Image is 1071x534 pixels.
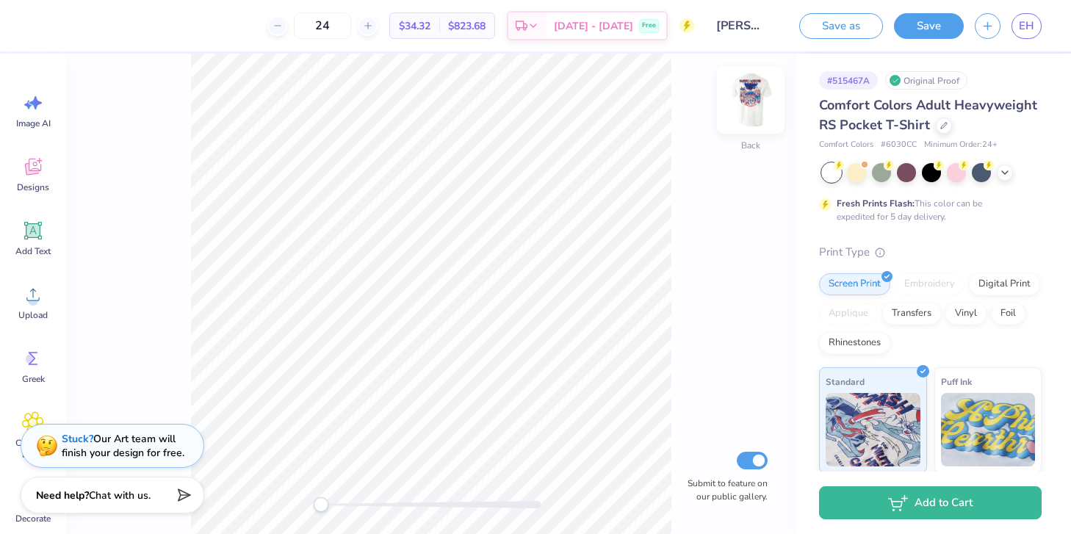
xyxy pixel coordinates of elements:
span: Greek [22,373,45,385]
input: Untitled Design [705,11,777,40]
span: EH [1019,18,1034,35]
span: Comfort Colors Adult Heavyweight RS Pocket T-Shirt [819,96,1037,134]
div: Screen Print [819,273,890,295]
div: Print Type [819,244,1042,261]
button: Add to Cart [819,486,1042,519]
div: Embroidery [895,273,964,295]
span: $823.68 [448,18,486,34]
img: Back [721,71,780,129]
div: # 515467A [819,71,878,90]
button: Save as [799,13,883,39]
img: Puff Ink [941,393,1036,466]
span: Free [642,21,656,31]
strong: Stuck? [62,432,93,446]
span: Chat with us. [89,488,151,502]
div: Accessibility label [314,497,328,512]
span: Decorate [15,513,51,524]
span: $34.32 [399,18,430,34]
label: Submit to feature on our public gallery. [679,477,768,503]
strong: Fresh Prints Flash: [837,198,915,209]
div: Our Art team will finish your design for free. [62,432,184,460]
span: Comfort Colors [819,139,873,151]
img: Standard [826,393,920,466]
div: This color can be expedited for 5 day delivery. [837,197,1017,223]
div: Transfers [882,303,941,325]
div: Applique [819,303,878,325]
a: EH [1012,13,1042,39]
div: Vinyl [945,303,987,325]
span: Add Text [15,245,51,257]
input: – – [294,12,351,39]
span: Minimum Order: 24 + [924,139,998,151]
span: Puff Ink [941,374,972,389]
span: Image AI [16,118,51,129]
span: Designs [17,181,49,193]
span: [DATE] - [DATE] [554,18,633,34]
span: Upload [18,309,48,321]
button: Save [894,13,964,39]
div: Rhinestones [819,332,890,354]
div: Foil [991,303,1025,325]
span: Clipart & logos [9,437,57,461]
strong: Need help? [36,488,89,502]
div: Back [741,139,760,152]
div: Digital Print [969,273,1040,295]
span: # 6030CC [881,139,917,151]
div: Original Proof [885,71,967,90]
span: Standard [826,374,865,389]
